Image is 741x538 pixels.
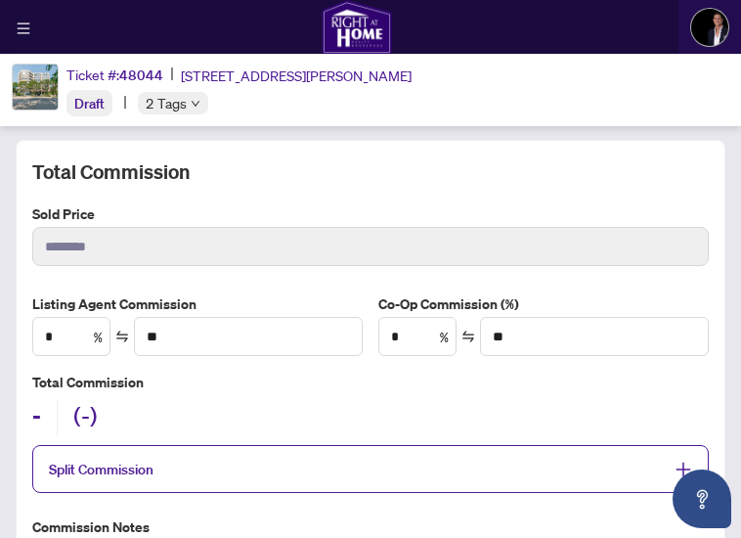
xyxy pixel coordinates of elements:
label: Co-Op Commission (%) [378,293,709,315]
h2: - [32,400,41,437]
span: 48044 [119,67,163,84]
h2: Total Commission [32,157,709,188]
span: 2 Tags [146,92,187,114]
h2: (-) [73,400,98,437]
span: Draft [74,95,105,112]
span: swap [461,330,475,343]
span: Split Commission [49,461,153,478]
img: IMG-40736219_1.jpg [13,65,58,110]
h5: Total Commission [32,372,709,393]
span: menu [17,22,30,35]
span: swap [115,330,129,343]
label: Sold Price [32,203,709,225]
span: down [191,99,200,109]
span: [STREET_ADDRESS][PERSON_NAME] [181,65,412,86]
label: Commission Notes [32,516,709,538]
button: Open asap [673,470,731,528]
div: Ticket #: [66,64,163,86]
div: Split Commission [32,445,709,493]
img: Profile Icon [691,9,728,46]
label: Listing Agent Commission [32,293,363,315]
span: plus [675,461,692,478]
